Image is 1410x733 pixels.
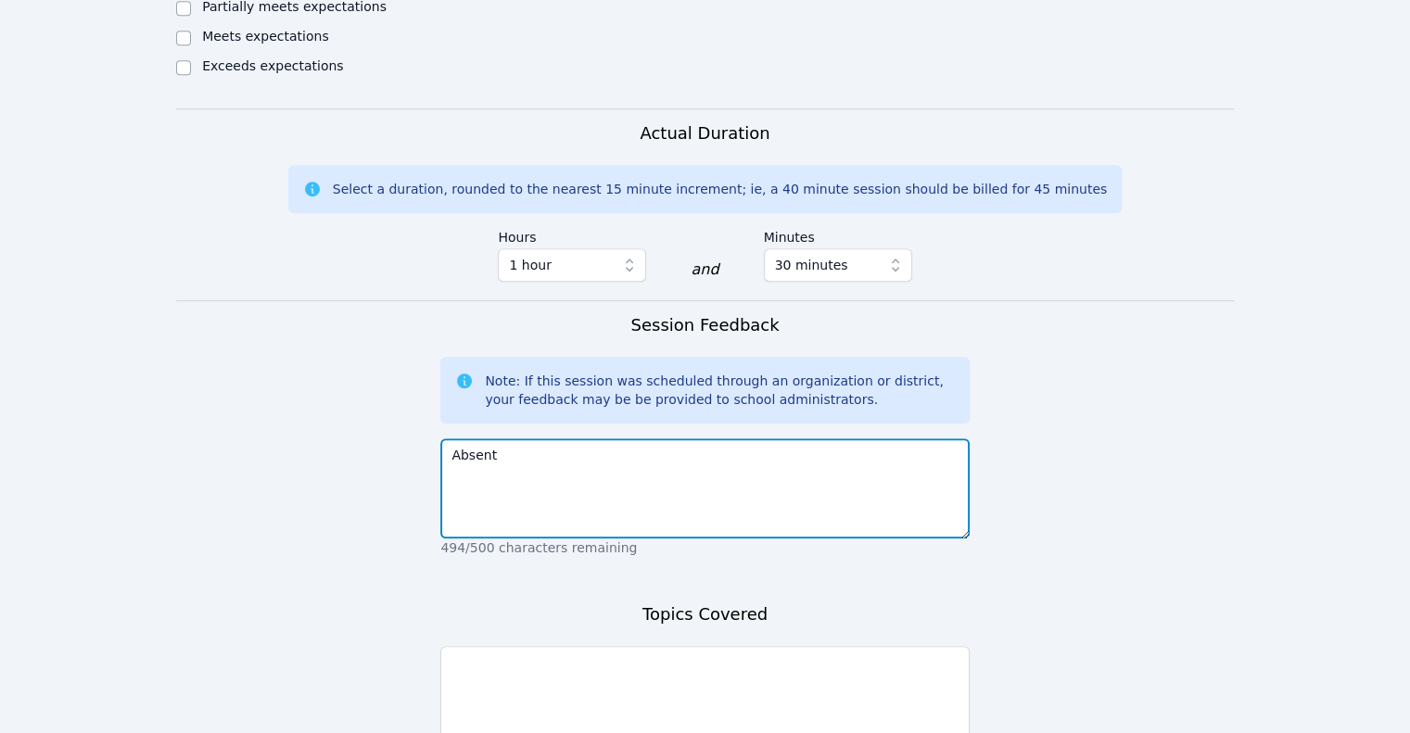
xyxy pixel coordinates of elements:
[498,221,646,248] label: Hours
[775,254,848,276] span: 30 minutes
[509,254,551,276] span: 1 hour
[691,259,718,281] div: and
[642,601,768,627] h3: Topics Covered
[440,438,969,538] textarea: Absent
[498,248,646,282] button: 1 hour
[440,538,969,557] p: 494/500 characters remaining
[764,221,912,248] label: Minutes
[764,248,912,282] button: 30 minutes
[202,29,329,44] label: Meets expectations
[640,120,769,146] h3: Actual Duration
[333,180,1107,198] div: Select a duration, rounded to the nearest 15 minute increment; ie, a 40 minute session should be ...
[630,312,779,338] h3: Session Feedback
[202,58,343,73] label: Exceeds expectations
[485,372,954,409] div: Note: If this session was scheduled through an organization or district, your feedback may be be ...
